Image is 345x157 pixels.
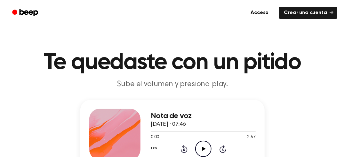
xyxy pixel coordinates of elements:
[117,80,228,88] font: Sube el volumen y presiona play.
[151,143,157,154] button: 1.0x
[151,112,191,120] font: Nota de voz
[44,51,301,74] font: Te quedaste con un pitido
[151,122,186,127] font: [DATE] · 07:46
[245,5,275,20] a: Acceso
[151,135,159,139] font: 0:00
[284,10,327,15] font: Crear una cuenta
[251,10,269,15] font: Acceso
[8,7,44,19] a: Bip
[279,7,337,19] a: Crear una cuenta
[247,135,256,139] font: 2:57
[151,146,157,150] font: 1.0x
